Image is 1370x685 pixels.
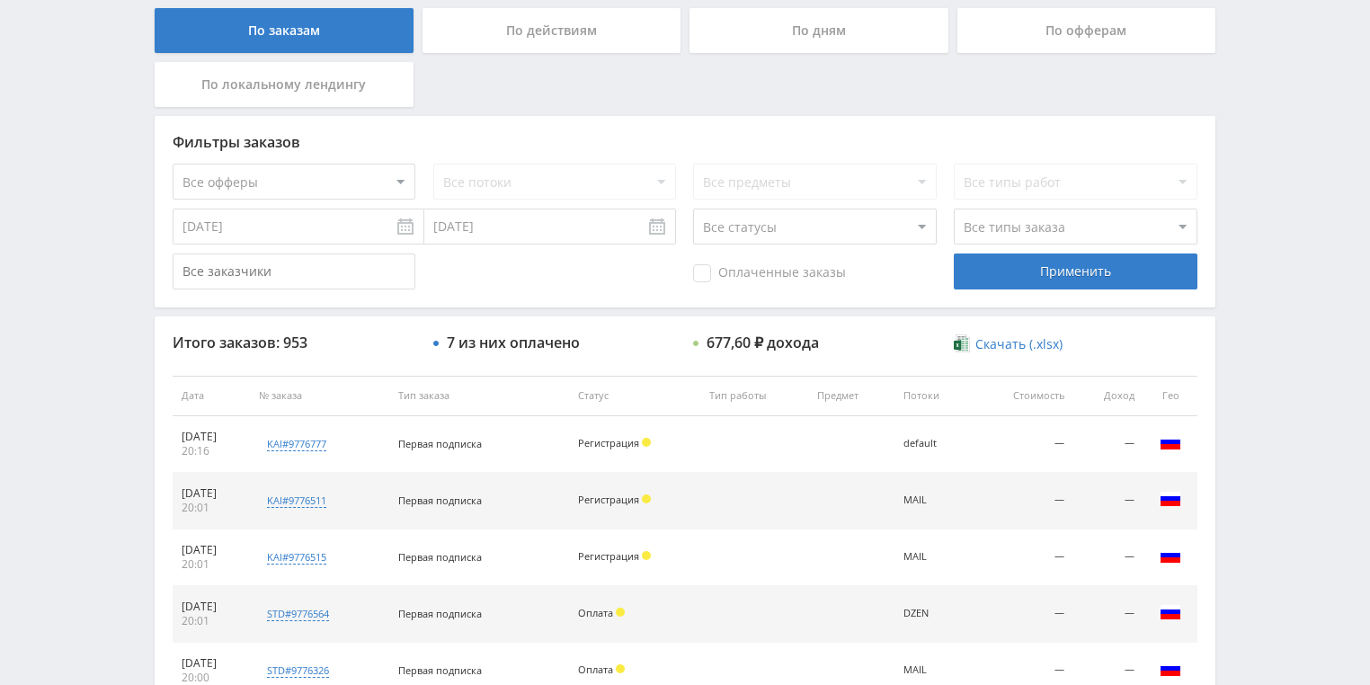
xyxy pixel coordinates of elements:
[155,62,414,107] div: По локальному лендингу
[894,376,973,416] th: Потоки
[182,486,241,501] div: [DATE]
[447,334,580,351] div: 7 из них оплачено
[700,376,808,416] th: Тип работы
[267,607,329,621] div: std#9776564
[616,608,625,617] span: Холд
[1143,376,1197,416] th: Гео
[182,557,241,572] div: 20:01
[569,376,700,416] th: Статус
[957,8,1216,53] div: По офферам
[903,608,964,619] div: DZEN
[973,529,1073,586] td: —
[1073,586,1143,643] td: —
[578,663,613,676] span: Оплата
[398,437,482,450] span: Первая подписка
[975,337,1063,351] span: Скачать (.xlsx)
[173,334,415,351] div: Итого заказов: 953
[182,430,241,444] div: [DATE]
[1073,416,1143,473] td: —
[182,444,241,458] div: 20:16
[398,550,482,564] span: Первая подписка
[173,134,1197,150] div: Фильтры заказов
[398,494,482,507] span: Первая подписка
[267,437,326,451] div: kai#9776777
[398,663,482,677] span: Первая подписка
[973,473,1073,529] td: —
[642,551,651,560] span: Холд
[954,335,1062,353] a: Скачать (.xlsx)
[267,550,326,565] div: kai#9776515
[578,436,639,449] span: Регистрация
[808,376,894,416] th: Предмет
[578,493,639,506] span: Регистрация
[1073,529,1143,586] td: —
[267,494,326,508] div: kai#9776511
[1160,601,1181,623] img: rus.png
[423,8,681,53] div: По действиям
[1073,376,1143,416] th: Доход
[182,600,241,614] div: [DATE]
[616,664,625,673] span: Холд
[182,543,241,557] div: [DATE]
[389,376,569,416] th: Тип заказа
[903,438,964,449] div: default
[1160,488,1181,510] img: rus.png
[903,664,964,676] div: MAIL
[173,376,250,416] th: Дата
[642,438,651,447] span: Холд
[182,614,241,628] div: 20:01
[954,254,1197,289] div: Применить
[182,501,241,515] div: 20:01
[903,551,964,563] div: MAIL
[973,586,1073,643] td: —
[954,334,969,352] img: xlsx
[578,549,639,563] span: Регистрация
[1160,545,1181,566] img: rus.png
[707,334,819,351] div: 677,60 ₽ дохода
[903,494,964,506] div: MAIL
[642,494,651,503] span: Холд
[182,656,241,671] div: [DATE]
[267,663,329,678] div: std#9776326
[973,376,1073,416] th: Стоимость
[1160,431,1181,453] img: rus.png
[250,376,389,416] th: № заказа
[693,264,846,282] span: Оплаченные заказы
[578,606,613,619] span: Оплата
[182,671,241,685] div: 20:00
[1160,658,1181,680] img: rus.png
[398,607,482,620] span: Первая подписка
[173,254,415,289] input: Все заказчики
[689,8,948,53] div: По дням
[155,8,414,53] div: По заказам
[1073,473,1143,529] td: —
[973,416,1073,473] td: —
